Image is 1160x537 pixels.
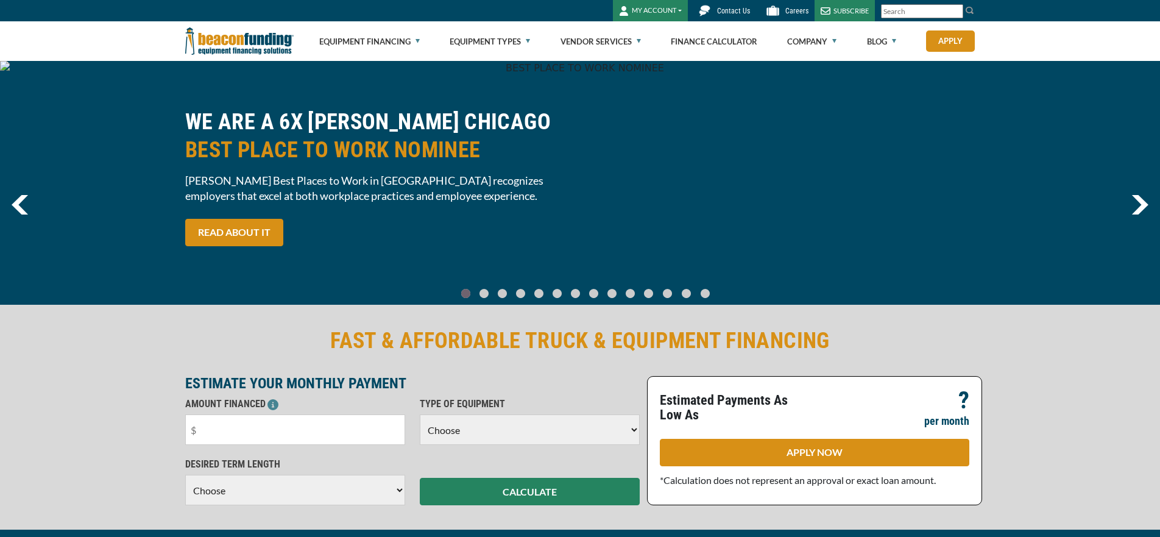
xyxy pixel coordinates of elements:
span: [PERSON_NAME] Best Places to Work in [GEOGRAPHIC_DATA] recognizes employers that excel at both wo... [185,173,573,204]
a: APPLY NOW [660,439,969,466]
a: Go To Slide 0 [458,288,473,299]
span: Contact Us [717,7,750,15]
a: Go To Slide 2 [495,288,509,299]
p: AMOUNT FINANCED [185,397,405,411]
a: Blog [867,22,896,61]
a: Go To Slide 10 [641,288,656,299]
h2: FAST & AFFORDABLE TRUCK & EQUIPMENT FINANCING [185,327,975,355]
a: Go To Slide 6 [568,288,582,299]
p: Estimated Payments As Low As [660,393,807,422]
a: previous [12,195,28,215]
p: DESIRED TERM LENGTH [185,457,405,472]
a: Company [787,22,836,61]
p: ESTIMATE YOUR MONTHLY PAYMENT [185,376,640,391]
a: Go To Slide 5 [550,288,564,299]
span: Careers [785,7,808,15]
a: Apply [926,30,975,52]
a: Go To Slide 11 [660,288,675,299]
a: Go To Slide 7 [586,288,601,299]
button: CALCULATE [420,478,640,505]
a: Go To Slide 8 [604,288,619,299]
span: BEST PLACE TO WORK NOMINEE [185,136,573,164]
a: next [1131,195,1148,215]
a: Go To Slide 4 [531,288,546,299]
img: Left Navigator [12,195,28,215]
a: Vendor Services [561,22,641,61]
img: Search [965,5,975,15]
a: Go To Slide 12 [679,288,694,299]
a: Go To Slide 9 [623,288,637,299]
input: $ [185,414,405,445]
p: ? [958,393,969,408]
p: per month [924,414,969,429]
a: Equipment Types [450,22,530,61]
p: TYPE OF EQUIPMENT [420,397,640,411]
a: Finance Calculator [671,22,757,61]
a: READ ABOUT IT [185,219,283,246]
img: Right Navigator [1131,195,1148,215]
h2: WE ARE A 6X [PERSON_NAME] CHICAGO [185,108,573,164]
img: Beacon Funding Corporation logo [185,21,294,61]
a: Equipment Financing [319,22,420,61]
a: Go To Slide 3 [513,288,528,299]
span: *Calculation does not represent an approval or exact loan amount. [660,474,936,486]
a: Clear search text [950,7,960,16]
a: Go To Slide 13 [698,288,713,299]
input: Search [881,4,963,18]
a: Go To Slide 1 [476,288,491,299]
